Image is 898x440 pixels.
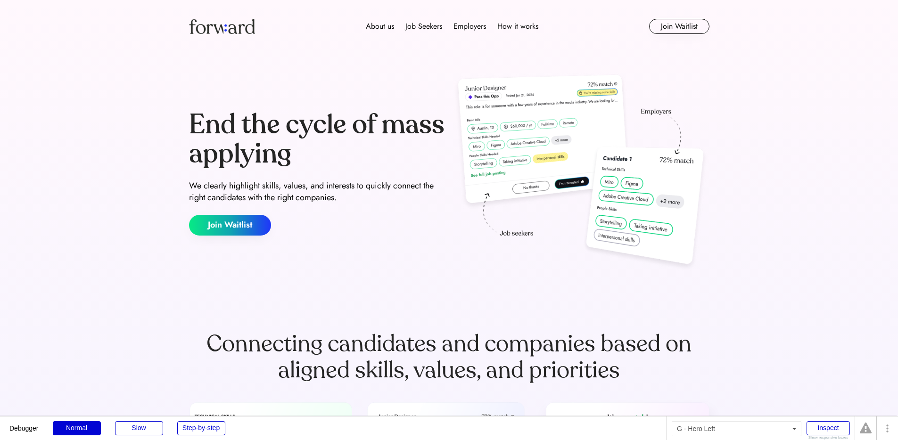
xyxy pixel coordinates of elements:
div: End the cycle of mass applying [189,110,445,168]
div: G - Hero Left [672,421,801,436]
button: Join Waitlist [649,19,709,34]
div: Step-by-step [177,421,225,435]
img: hero-image.png [453,72,709,274]
div: Normal [53,421,101,435]
div: Show responsive boxes [807,436,850,440]
div: Inspect [807,421,850,435]
div: Connecting candidates and companies based on aligned skills, values, and priorities [189,331,709,383]
div: How it works [497,21,538,32]
div: Job Seekers [405,21,442,32]
img: Forward logo [189,19,255,34]
div: Employers [453,21,486,32]
div: We clearly highlight skills, values, and interests to quickly connect the right candidates with t... [189,180,445,204]
div: Slow [115,421,163,435]
button: Join Waitlist [189,215,271,236]
div: Debugger [9,416,39,432]
div: About us [366,21,394,32]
